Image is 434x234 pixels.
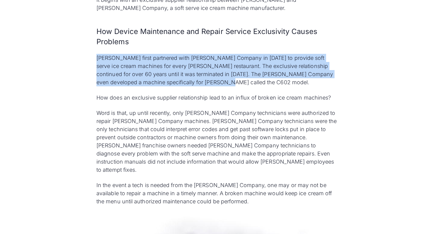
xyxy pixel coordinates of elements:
p: How does an exclusive supplier relationship lead to an influx of broken ice cream machines? [96,94,338,102]
p: In the event a tech is needed from the [PERSON_NAME] Company, one may or may not be available to ... [96,181,338,205]
p: [PERSON_NAME] first partnered with [PERSON_NAME] Company in [DATE] to provide soft serve ice crea... [96,54,338,86]
h3: How Device Maintenance and Repair Service Exclusivity Causes Problems [96,26,338,47]
p: Word is that, up until recently, only [PERSON_NAME] Company technicians were authorized to repair... [96,109,338,174]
